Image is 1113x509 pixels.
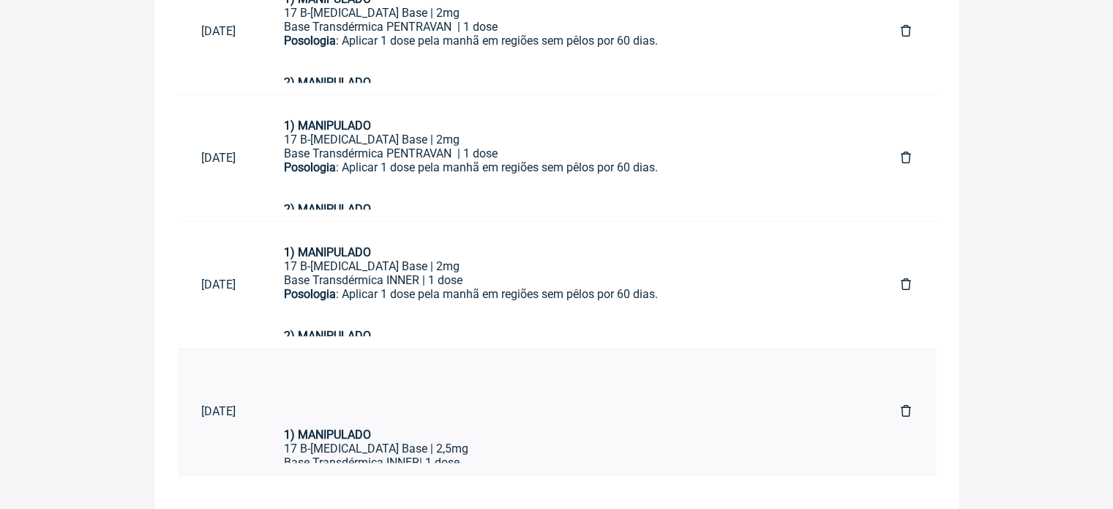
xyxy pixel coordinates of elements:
div: Base Transdérmica INNER| 1 dose [284,456,854,469]
a: 1) MANIPULADO17 B-[MEDICAL_DATA] Base | 2,5mgBase Transdérmica INNER| 1 dosePosologia: Aplicar 1 ... [261,360,877,463]
strong: 2) MANIPULADO [284,329,371,343]
strong: Posologia [284,160,336,174]
strong: Posologia [284,34,336,48]
strong: 1) MANIPULADO [284,428,371,442]
div: : Aplicar 1 dose pela manhã em regiões sem pêlos por 60 dias. [284,34,854,75]
strong: 2) MANIPULADO [284,202,371,216]
a: [DATE] [178,12,261,50]
strong: 1) MANIPULADO [284,119,371,133]
div: : Aplicar 1 dose pela manhã em regiões sem pêlos por 60 dias. [284,287,854,329]
a: [DATE] [178,393,261,430]
div: Base Transdérmica INNER | 1 dose [284,273,854,287]
strong: 2) MANIPULADO [284,75,371,89]
strong: 1) MANIPULADO [284,245,371,259]
a: [DATE] [178,266,261,303]
a: [DATE] [178,139,261,177]
div: Base Transdérmica PENTRAVAN | 1 dose [284,20,854,34]
div: 17 B-[MEDICAL_DATA] Base | 2mg [284,133,854,146]
strong: Posologia [284,287,336,301]
div: Base Transdérmica PENTRAVAN | 1 dose [284,146,854,160]
a: 1) MANIPULADO17 B-[MEDICAL_DATA] Base | 2mgBase Transdérmica PENTRAVAN | 1 dosePosologia: Aplicar... [261,107,877,209]
div: 17 B-[MEDICAL_DATA] Base | 2,5mg [284,442,854,456]
a: 1) MANIPULADO17 B-[MEDICAL_DATA] Base | 2mgBase Transdérmica INNER | 1 dosePosologia: Aplicar 1 d... [261,234,877,336]
div: 17 B-[MEDICAL_DATA] Base | 2mg [284,6,854,20]
div: 17 B-[MEDICAL_DATA] Base | 2mg [284,259,854,273]
div: : Aplicar 1 dose pela manhã em regiões sem pêlos por 60 dias. [284,160,854,202]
